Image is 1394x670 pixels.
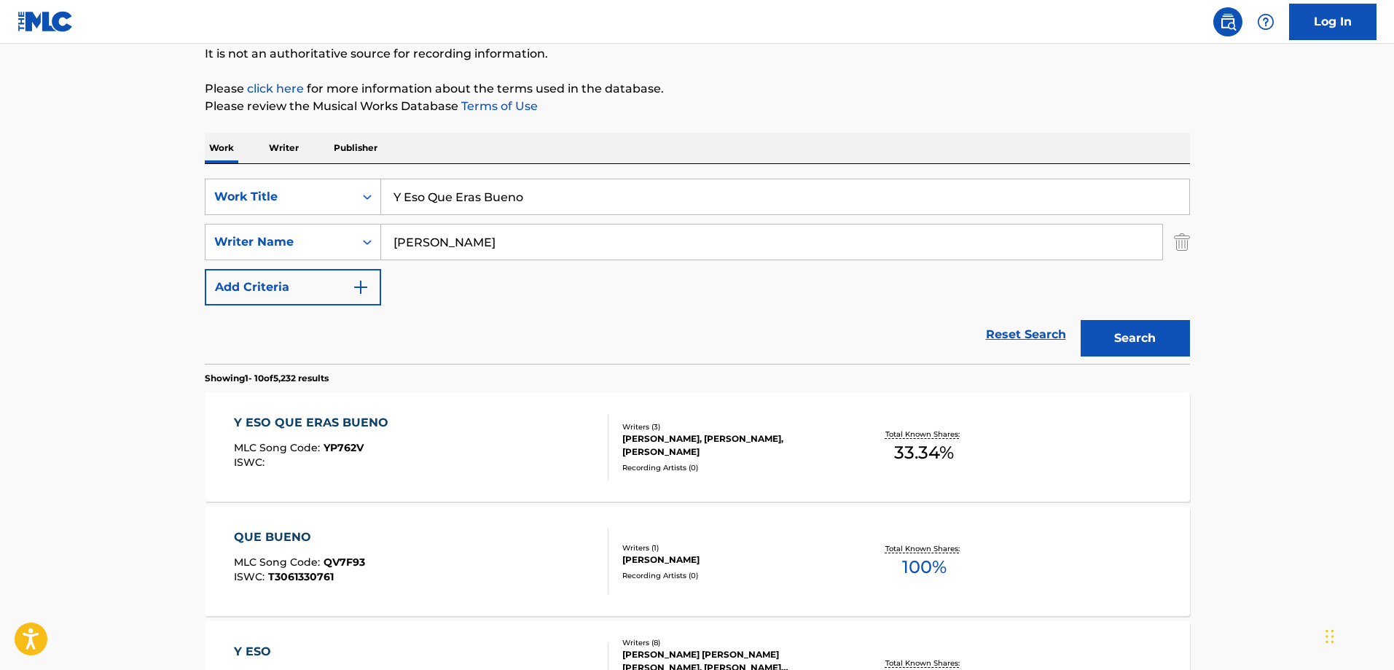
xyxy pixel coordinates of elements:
img: search [1219,13,1237,31]
div: Writers ( 8 ) [622,637,842,648]
p: Showing 1 - 10 of 5,232 results [205,372,329,385]
div: Work Title [214,188,345,206]
iframe: Chat Widget [1321,600,1394,670]
span: 100 % [902,554,947,580]
a: QUE BUENOMLC Song Code:QV7F93ISWC:T3061330761Writers (1)[PERSON_NAME]Recording Artists (0)Total K... [205,507,1190,616]
img: help [1257,13,1274,31]
form: Search Form [205,179,1190,364]
p: Writer [265,133,303,163]
a: Log In [1289,4,1377,40]
div: Y ESO [234,643,363,661]
div: Drag [1326,615,1334,658]
div: Recording Artists ( 0 ) [622,462,842,473]
img: MLC Logo [17,11,74,32]
a: Y ESO QUE ERAS BUENOMLC Song Code:YP762VISWC:Writers (3)[PERSON_NAME], [PERSON_NAME], [PERSON_NAM... [205,392,1190,502]
div: [PERSON_NAME] [622,553,842,566]
a: click here [247,82,304,96]
p: Total Known Shares: [885,429,963,440]
button: Search [1081,320,1190,357]
span: QV7F93 [324,556,365,569]
div: [PERSON_NAME], [PERSON_NAME], [PERSON_NAME] [622,432,842,459]
p: Total Known Shares: [885,543,963,554]
div: Help [1251,7,1280,36]
div: Y ESO QUE ERAS BUENO [234,414,396,432]
span: MLC Song Code : [234,441,324,454]
span: YP762V [324,441,364,454]
p: Publisher [329,133,382,163]
p: Please review the Musical Works Database [205,98,1190,115]
img: Delete Criterion [1174,224,1190,260]
span: MLC Song Code : [234,556,324,569]
span: T3061330761 [268,570,334,583]
span: 33.34 % [894,440,954,466]
a: Public Search [1213,7,1242,36]
div: Writer Name [214,233,345,251]
p: It is not an authoritative source for recording information. [205,45,1190,63]
p: Work [205,133,238,163]
a: Reset Search [979,319,1073,351]
button: Add Criteria [205,269,381,305]
div: QUE BUENO [234,529,365,546]
img: 9d2ae6d4665cec9f34b9.svg [352,278,369,296]
a: Terms of Use [458,99,538,113]
div: Writers ( 3 ) [622,421,842,432]
span: ISWC : [234,456,268,469]
div: Recording Artists ( 0 ) [622,570,842,581]
div: Writers ( 1 ) [622,542,842,553]
p: Total Known Shares: [885,658,963,669]
span: ISWC : [234,570,268,583]
p: Please for more information about the terms used in the database. [205,80,1190,98]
